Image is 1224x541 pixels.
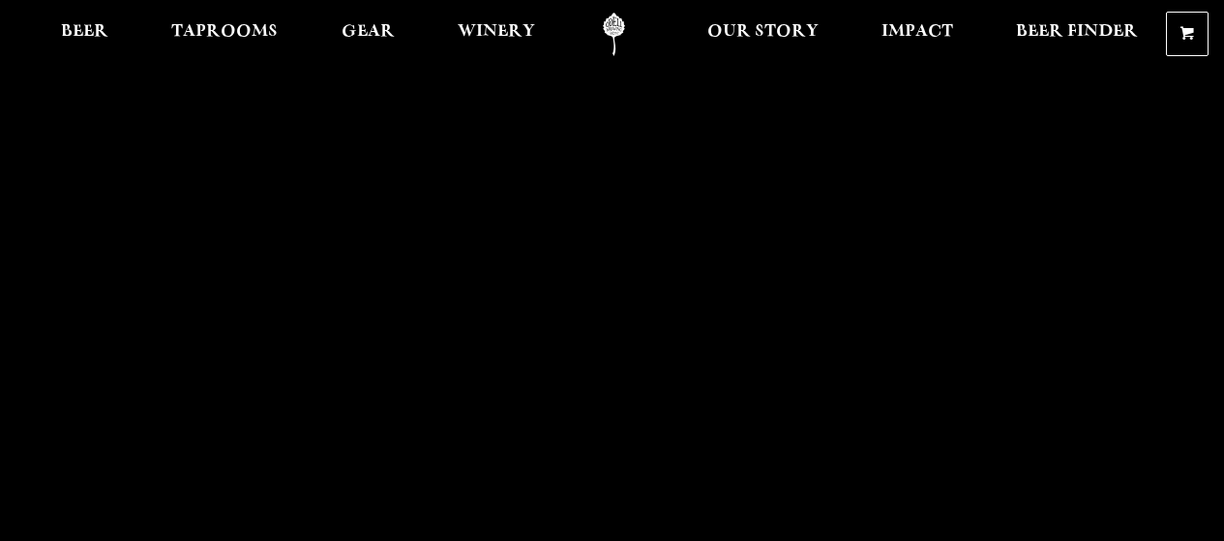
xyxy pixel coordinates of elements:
[881,24,953,40] span: Impact
[159,13,290,56] a: Taprooms
[1003,13,1150,56] a: Beer Finder
[61,24,108,40] span: Beer
[445,13,548,56] a: Winery
[1016,24,1138,40] span: Beer Finder
[458,24,535,40] span: Winery
[329,13,407,56] a: Gear
[869,13,966,56] a: Impact
[342,24,395,40] span: Gear
[171,24,278,40] span: Taprooms
[695,13,831,56] a: Our Story
[48,13,121,56] a: Beer
[578,13,650,56] a: Odell Home
[707,24,819,40] span: Our Story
